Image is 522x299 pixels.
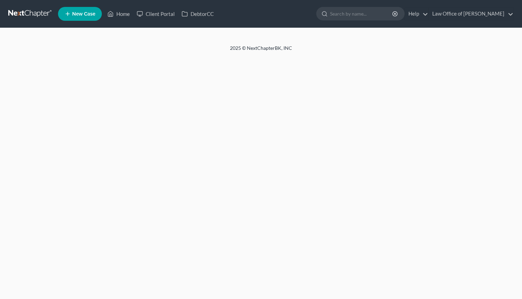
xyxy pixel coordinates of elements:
a: Client Portal [133,8,178,20]
a: DebtorCC [178,8,217,20]
a: Law Office of [PERSON_NAME] [429,8,513,20]
div: 2025 © NextChapterBK, INC [64,45,458,57]
input: Search by name... [330,7,393,20]
span: New Case [72,11,95,17]
a: Help [405,8,428,20]
a: Home [104,8,133,20]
